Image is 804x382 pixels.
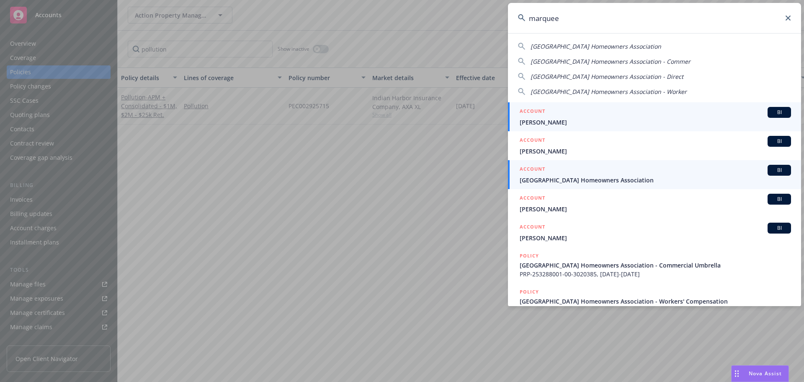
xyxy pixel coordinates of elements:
div: Drag to move [732,366,742,382]
span: BI [771,166,788,174]
a: ACCOUNTBI[PERSON_NAME] [508,218,801,247]
span: [GEOGRAPHIC_DATA] Homeowners Association - Commercial Umbrella [520,261,791,270]
span: BI [771,138,788,145]
h5: ACCOUNT [520,165,545,175]
a: POLICY[GEOGRAPHIC_DATA] Homeowners Association - Commercial UmbrellaPRP-253288001-00-3020385, [DA... [508,247,801,283]
h5: ACCOUNT [520,107,545,117]
a: ACCOUNTBI[PERSON_NAME] [508,102,801,131]
span: [GEOGRAPHIC_DATA] Homeowners Association - Worker [531,88,687,96]
span: BI [771,109,788,116]
h5: ACCOUNT [520,223,545,233]
span: [GEOGRAPHIC_DATA] Homeowners Association - Commer [531,57,691,65]
span: PRP-253288001-00-3020385, [DATE]-[DATE] [520,270,791,278]
a: ACCOUNTBI[GEOGRAPHIC_DATA] Homeowners Association [508,160,801,189]
span: [PERSON_NAME] [520,118,791,127]
span: BI [771,224,788,232]
span: 2023011050996Y, [DATE]-[DATE] [520,306,791,314]
span: [PERSON_NAME] [520,234,791,242]
button: Nova Assist [731,365,789,382]
span: [PERSON_NAME] [520,147,791,156]
h5: POLICY [520,252,539,260]
span: [PERSON_NAME] [520,205,791,213]
a: ACCOUNTBI[PERSON_NAME] [508,189,801,218]
span: [GEOGRAPHIC_DATA] Homeowners Association [531,42,661,50]
span: BI [771,195,788,203]
span: [GEOGRAPHIC_DATA] Homeowners Association - Workers' Compensation [520,297,791,306]
a: ACCOUNTBI[PERSON_NAME] [508,131,801,160]
h5: ACCOUNT [520,194,545,204]
a: POLICY[GEOGRAPHIC_DATA] Homeowners Association - Workers' Compensation2023011050996Y, [DATE]-[DATE] [508,283,801,319]
input: Search... [508,3,801,33]
span: [GEOGRAPHIC_DATA] Homeowners Association [520,176,791,185]
h5: POLICY [520,288,539,296]
h5: ACCOUNT [520,136,545,146]
span: Nova Assist [749,370,782,377]
span: [GEOGRAPHIC_DATA] Homeowners Association - Direct [531,73,683,81]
